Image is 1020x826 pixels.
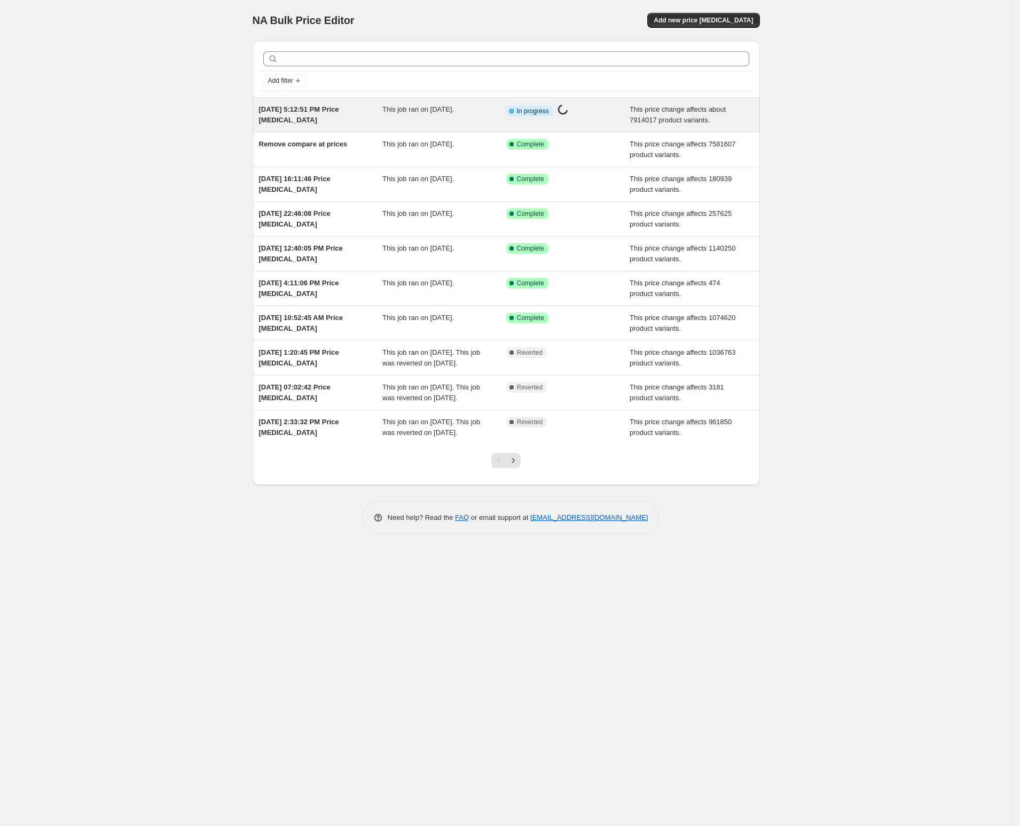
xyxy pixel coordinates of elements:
[630,348,736,367] span: This price change affects 1036763 product variants.
[517,209,544,218] span: Complete
[630,175,732,193] span: This price change affects 180939 product variants.
[259,348,339,367] span: [DATE] 1:20:45 PM Price [MEDICAL_DATA]
[259,209,331,228] span: [DATE] 22:46:08 Price [MEDICAL_DATA]
[382,418,480,437] span: This job ran on [DATE]. This job was reverted on [DATE].
[382,279,454,287] span: This job ran on [DATE].
[382,244,454,252] span: This job ran on [DATE].
[259,383,331,402] span: [DATE] 07:02:42 Price [MEDICAL_DATA]
[630,383,724,402] span: This price change affects 3181 product variants.
[517,107,549,115] span: In progress
[517,348,543,357] span: Reverted
[259,418,339,437] span: [DATE] 2:33:32 PM Price [MEDICAL_DATA]
[382,105,454,113] span: This job ran on [DATE].
[630,244,736,263] span: This price change affects 1140250 product variants.
[630,105,726,124] span: This price change affects about 7914017 product variants.
[263,74,306,87] button: Add filter
[382,383,480,402] span: This job ran on [DATE]. This job was reverted on [DATE].
[253,14,355,26] span: NA Bulk Price Editor
[268,76,293,85] span: Add filter
[530,513,648,521] a: [EMAIL_ADDRESS][DOMAIN_NAME]
[259,279,339,298] span: [DATE] 4:11:06 PM Price [MEDICAL_DATA]
[517,140,544,149] span: Complete
[382,314,454,322] span: This job ran on [DATE].
[517,279,544,287] span: Complete
[382,348,480,367] span: This job ran on [DATE]. This job was reverted on [DATE].
[647,13,759,28] button: Add new price [MEDICAL_DATA]
[259,244,343,263] span: [DATE] 12:40:05 PM Price [MEDICAL_DATA]
[517,314,544,322] span: Complete
[517,383,543,392] span: Reverted
[630,209,732,228] span: This price change affects 257625 product variants.
[259,105,339,124] span: [DATE] 5:12:51 PM Price [MEDICAL_DATA]
[388,513,456,521] span: Need help? Read the
[506,453,521,468] button: Next
[517,418,543,426] span: Reverted
[517,175,544,183] span: Complete
[630,279,720,298] span: This price change affects 474 product variants.
[259,314,343,332] span: [DATE] 10:52:45 AM Price [MEDICAL_DATA]
[517,244,544,253] span: Complete
[382,175,454,183] span: This job ran on [DATE].
[455,513,469,521] a: FAQ
[491,453,521,468] nav: Pagination
[469,513,530,521] span: or email support at
[654,16,753,25] span: Add new price [MEDICAL_DATA]
[382,209,454,217] span: This job ran on [DATE].
[630,314,736,332] span: This price change affects 1074620 product variants.
[630,418,732,437] span: This price change affects 961850 product variants.
[382,140,454,148] span: This job ran on [DATE].
[259,175,331,193] span: [DATE] 16:11:46 Price [MEDICAL_DATA]
[630,140,736,159] span: This price change affects 7581607 product variants.
[259,140,347,148] span: Remove compare at prices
